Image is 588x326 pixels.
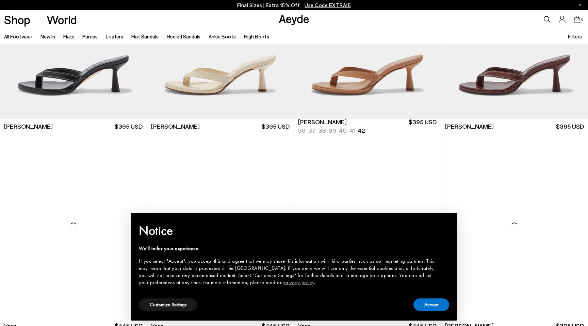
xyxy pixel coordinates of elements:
a: Heeled Sandals [167,33,200,39]
span: $395 USD [115,122,143,131]
span: [PERSON_NAME] [151,122,200,131]
li: 42 [358,126,365,135]
h2: Notice [139,222,438,240]
a: All Footwear [4,33,32,39]
span: 0 [581,18,584,21]
img: Vero Leather Mules [147,134,294,319]
a: High Boots [244,33,269,39]
a: Flat Sandals [131,33,159,39]
ul: variant [298,126,363,135]
button: Accept [413,298,449,311]
button: Close this notice [438,215,455,231]
a: 0 [574,16,581,23]
span: $395 USD [556,122,584,131]
span: $395 USD [409,118,437,135]
span: Filters [568,33,582,39]
a: [PERSON_NAME] 36 37 38 39 40 41 42 $395 USD [294,119,441,134]
div: We'll tailor your experience. [139,245,438,252]
span: $395 USD [262,122,290,131]
span: × [444,217,449,228]
a: Aeyde [279,11,309,26]
a: Ankle Boots [209,33,236,39]
button: Customize Settings [139,298,197,311]
div: If you select "Accept", you accept this and agree that we may share this information with third p... [139,258,438,286]
img: Vero Leather Mules [294,134,441,319]
a: New In [40,33,55,39]
p: Final Sizes | Extra 15% Off [237,1,351,10]
a: [PERSON_NAME] $395 USD [147,119,294,134]
a: Loafers [106,33,123,39]
a: World [47,14,77,26]
a: Flats [63,33,75,39]
a: privacy policy [284,279,315,286]
span: [PERSON_NAME] [4,122,53,131]
a: Pumps [82,33,98,39]
span: [PERSON_NAME] [445,122,494,131]
img: Wilma Leather Thong Sandals [441,134,588,319]
a: Shop [4,14,30,26]
span: [PERSON_NAME] [298,118,347,126]
a: [PERSON_NAME] $395 USD [441,119,588,134]
span: Navigate to /collections/ss25-final-sizes [305,2,351,8]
